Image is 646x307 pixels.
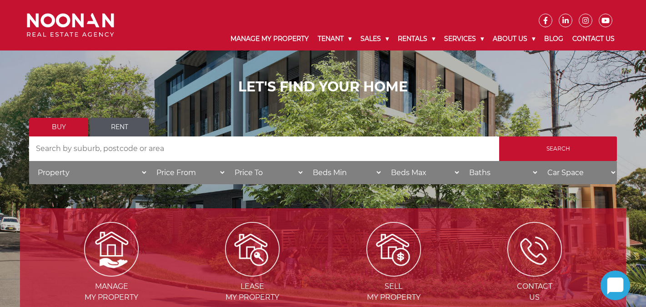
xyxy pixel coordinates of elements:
[465,244,604,302] a: ContactUs
[27,13,114,37] img: Noonan Real Estate Agency
[90,118,149,136] a: Rent
[324,281,463,303] span: Sell my Property
[29,118,88,136] a: Buy
[84,222,139,277] img: Manage my Property
[488,27,540,50] a: About Us
[465,281,604,303] span: Contact Us
[324,244,463,302] a: Sellmy Property
[440,27,488,50] a: Services
[225,222,280,277] img: Lease my property
[42,281,181,303] span: Manage my Property
[507,222,562,277] img: ICONS
[393,27,440,50] a: Rentals
[183,281,322,303] span: Lease my Property
[29,136,499,161] input: Search by suburb, postcode or area
[356,27,393,50] a: Sales
[183,244,322,302] a: Leasemy Property
[313,27,356,50] a: Tenant
[226,27,313,50] a: Manage My Property
[540,27,568,50] a: Blog
[29,79,617,95] h1: LET'S FIND YOUR HOME
[366,222,421,277] img: Sell my property
[568,27,619,50] a: Contact Us
[499,136,617,161] input: Search
[42,244,181,302] a: Managemy Property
